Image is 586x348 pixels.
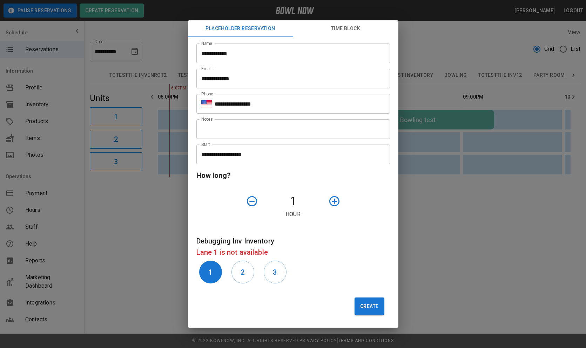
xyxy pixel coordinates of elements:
button: 2 [231,261,254,283]
label: Phone [201,91,213,97]
h6: Debugging Inv Inventory [196,235,390,247]
button: Create [355,297,384,315]
button: Time Block [293,20,398,37]
h6: 2 [241,267,244,278]
h4: 1 [261,194,325,209]
h6: Lane 1 is not available [196,247,390,258]
h6: How long? [196,170,390,181]
label: Start [201,141,210,147]
button: Select country [201,99,212,109]
h6: 3 [273,267,277,278]
button: Placeholder Reservation [188,20,293,37]
h6: 1 [208,267,212,278]
button: 3 [264,261,287,283]
button: 1 [199,261,222,283]
input: Choose date, selected date is Aug 11, 2025 [196,145,385,164]
p: Hour [196,210,390,219]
